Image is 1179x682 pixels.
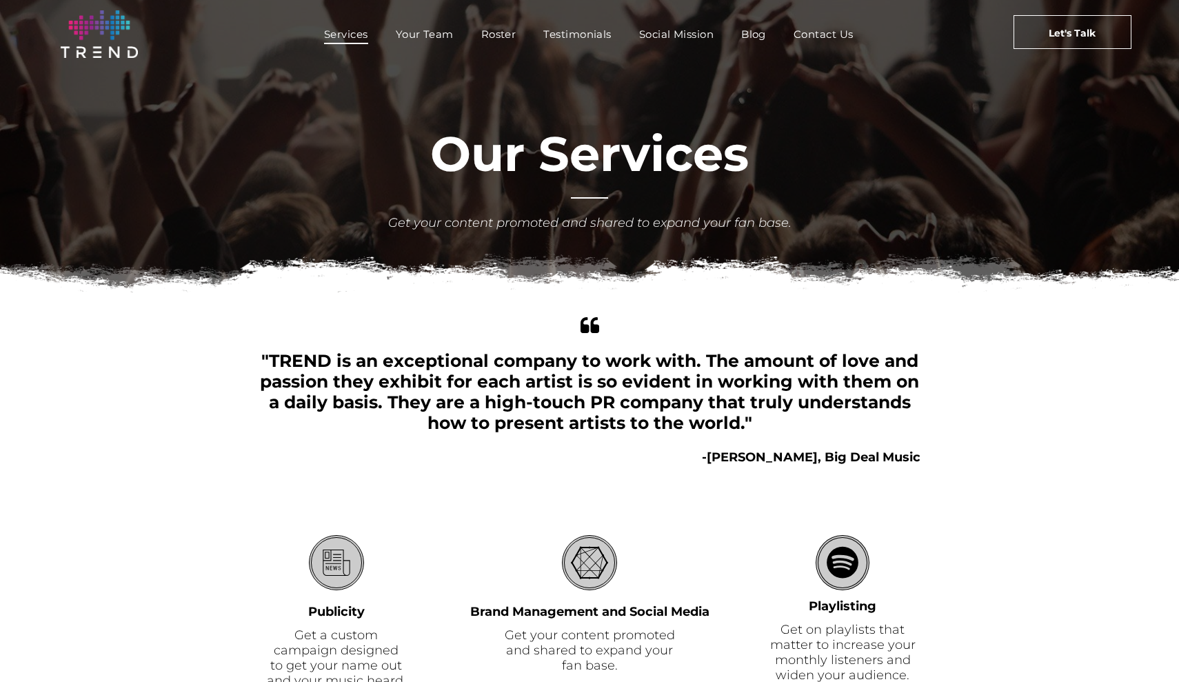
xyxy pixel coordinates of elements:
[702,450,920,465] b: -[PERSON_NAME], Big Deal Music
[625,24,727,44] a: Social Mission
[386,214,793,232] div: Get your content promoted and shared to expand your fan base.
[308,604,365,619] font: Publicity
[727,24,780,44] a: Blog
[530,24,625,44] a: Testimonials
[470,604,709,619] font: Brand Management and Social Media
[1049,16,1096,50] span: Let's Talk
[430,124,749,183] font: Our Services
[382,24,467,44] a: Your Team
[260,350,919,433] span: "TREND is an exceptional company to work with. The amount of love and passion they exhibit for ea...
[467,24,530,44] a: Roster
[505,628,675,673] font: Get your content promoted and shared to expand your fan base.
[1014,15,1131,49] a: Let's Talk
[61,10,138,58] img: logo
[780,24,867,44] a: Contact Us
[809,599,876,614] font: Playlisting
[310,24,382,44] a: Services
[931,522,1179,682] iframe: Chat Widget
